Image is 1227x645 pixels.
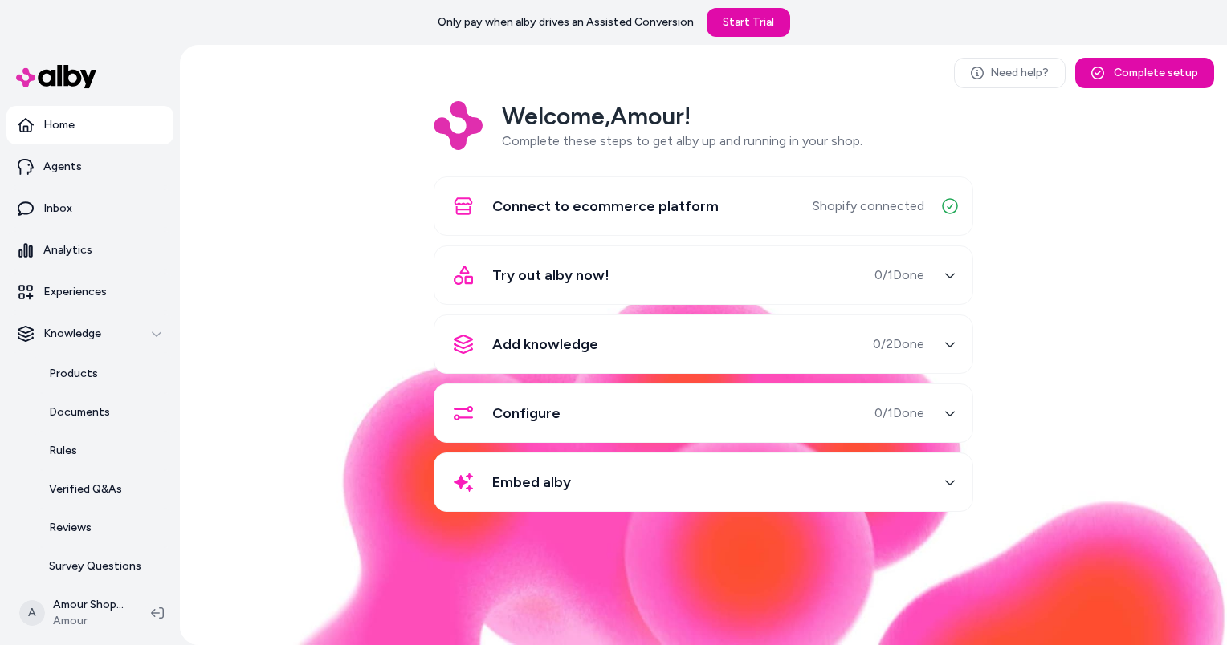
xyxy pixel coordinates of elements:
a: Rules [33,432,173,470]
p: Documents [49,404,110,420]
a: Home [6,106,173,144]
p: Verified Q&As [49,481,122,497]
a: Products [33,355,173,393]
img: alby Bubble [180,282,1227,645]
span: A [19,600,45,626]
span: 0 / 1 Done [874,266,924,285]
p: Agents [43,159,82,175]
span: Complete these steps to get alby up and running in your shop. [502,133,862,148]
span: Try out alby now! [492,264,609,286]
button: Complete setup [1075,58,1214,88]
button: Connect to ecommerce platformShopify connected [444,187,963,225]
span: Shopify connected [813,197,924,216]
span: Connect to ecommerce platform [492,195,719,217]
a: Inbox [6,189,173,228]
a: Reviews [33,509,173,547]
p: Amour Shopify [53,597,125,613]
button: Knowledge [6,314,173,353]
p: Only pay when alby drives an Assisted Conversion [438,14,694,30]
button: Configure0/1Done [444,394,963,432]
span: 0 / 1 Done [874,404,924,423]
span: Embed alby [492,471,571,493]
p: Inbox [43,201,72,217]
p: Rules [49,443,77,459]
a: Documents [33,393,173,432]
a: Start Trial [707,8,790,37]
p: Experiences [43,284,107,300]
a: Experiences [6,273,173,311]
span: Add knowledge [492,333,598,355]
a: Survey Questions [33,547,173,586]
span: 0 / 2 Done [873,335,924,354]
a: Verified Q&As [33,470,173,509]
img: alby Logo [16,65,96,88]
button: Add knowledge0/2Done [444,325,963,363]
button: Try out alby now!0/1Done [444,256,963,294]
p: Products [49,366,98,382]
img: Logo [434,101,483,150]
button: Embed alby [444,463,963,501]
p: Analytics [43,242,92,258]
p: Knowledge [43,326,101,342]
a: Agents [6,148,173,186]
p: Home [43,117,75,133]
p: Survey Questions [49,558,141,574]
button: AAmour ShopifyAmour [10,587,138,639]
a: Analytics [6,231,173,270]
span: Configure [492,402,561,424]
h2: Welcome, Amour ! [502,101,862,132]
a: Need help? [954,58,1066,88]
p: Reviews [49,520,92,536]
span: Amour [53,613,125,629]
